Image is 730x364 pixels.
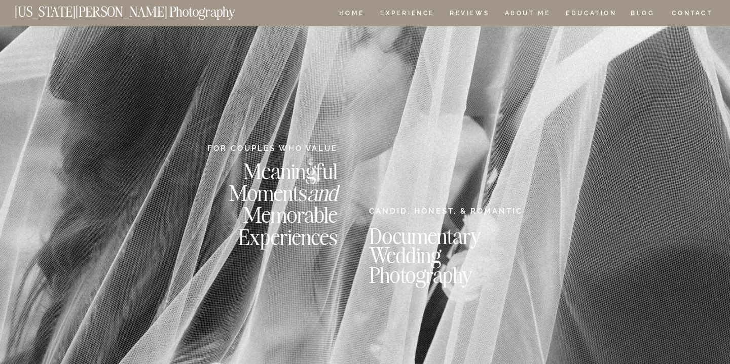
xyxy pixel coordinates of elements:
a: HOME [337,10,366,19]
a: EDUCATION [565,10,618,19]
a: Experience [380,10,433,19]
a: BLOG [631,10,655,19]
a: ABOUT ME [504,10,551,19]
h2: Meaningful Moments Memorable Experiences [217,160,338,247]
a: REVIEWS [450,10,488,19]
a: [US_STATE][PERSON_NAME] Photography [15,5,269,14]
h2: Love Stories, Artfully Documented [188,138,542,158]
a: CONTACT [671,8,713,19]
i: and [307,179,338,207]
h2: Documentary Wedding Photography [369,226,523,277]
h2: CANDID, HONEST, & ROMANTIC [369,206,526,221]
h2: FOR COUPLES WHO VALUE [204,143,338,153]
